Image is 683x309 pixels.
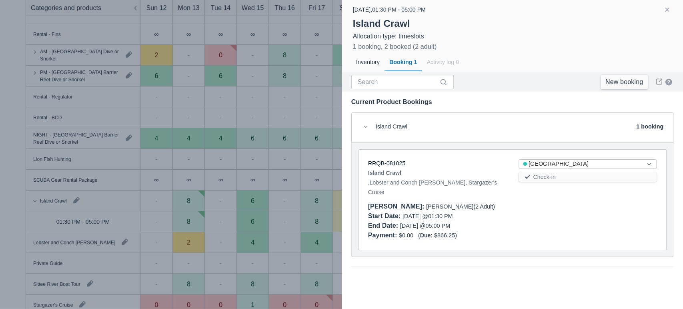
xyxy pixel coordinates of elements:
[368,231,657,240] div: $0.00
[353,32,672,40] div: Allocation type: timeslots
[601,75,648,89] a: New booking
[368,211,506,221] div: [DATE] @ 01:30 PM
[353,18,410,29] strong: Island Crawl
[519,172,657,182] button: Check-in
[636,122,663,133] div: 1 booking
[385,53,422,72] div: Booking 1
[368,213,403,219] div: Start Date :
[368,160,406,167] a: RRQB-081025
[368,168,401,178] strong: Island Crawl
[376,122,407,133] div: Island Crawl
[645,160,653,168] span: Dropdown icon
[418,232,457,239] span: ( $866.25 )
[420,232,434,239] div: Due:
[368,222,400,229] div: End Date :
[368,221,506,231] div: [DATE] @ 05:00 PM
[353,5,426,14] div: [DATE] , 01:30 PM - 05:00 PM
[368,203,426,210] div: [PERSON_NAME] :
[358,75,438,89] input: Search
[351,98,674,106] div: Current Product Bookings
[351,53,385,72] div: Inventory
[368,202,657,211] div: [PERSON_NAME] (2 Adult)
[368,232,399,239] div: Payment :
[368,168,506,197] div: , Lobster and Conch [PERSON_NAME], Stargazer's Cruise
[523,160,638,169] div: [GEOGRAPHIC_DATA]
[353,42,437,52] div: 1 booking, 2 booked (2 adult)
